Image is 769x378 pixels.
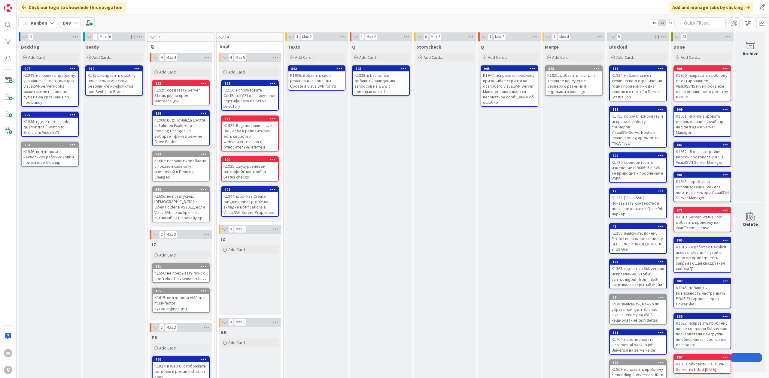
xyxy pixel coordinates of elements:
[612,331,666,335] div: 581
[674,355,731,373] div: 897K1939: обновить VisualSVN Server на httpd [DATE]
[612,67,666,71] div: 888
[224,117,278,121] div: 874
[236,228,245,231] div: Max 1
[610,259,666,265] div: 107
[743,220,758,228] div: Delete
[612,260,666,264] div: 107
[610,360,666,365] div: 306
[153,116,209,145] div: K1908: Bug: Команда Locate in Solution Explorer в Pending Changes не выбирает файл в режиме Open ...
[288,71,345,90] div: K1936: добавить свою реализацию команды Update в VisualSVN for VS
[22,71,78,106] div: K1949: исправить проблему: указание --filter в командах VisualSVNServerHooks может матчить лишние...
[353,71,409,95] div: K1938: в backoffice добавить валидацию запросов из www с помощью secret
[28,55,47,60] span: Add Card...
[86,66,142,71] div: 910
[222,121,278,151] div: K1922: Bug: неправильные URL, если в репозитории есть свойство webviewer:revision с относительным...
[355,67,409,71] div: 895
[658,20,666,26] span: 2x
[152,263,210,283] a: 371K1556: не прерывать поиск при 'reload' в vsvnsearchsvc
[669,2,753,13] div: Add and manage tabs by clicking
[673,207,731,232] a: 871K1919: Server Status Job: добавить проверку на insufficient license
[159,345,178,351] span: Add Card...
[153,157,209,181] div: K1662: исправить проблему с показом case-only изменений в Pending Changes
[100,35,111,38] div: Max 10
[677,208,731,212] div: 871
[673,172,731,202] a: 901K1943: перейти на использование SVG для логотипа в хедере VisualSVN Server Manager
[152,186,210,222] a: 570K1696: нет статусных [DEMOGRAPHIC_DATA] в Open Folder в VS2022, если VisualSVN не выбран как а...
[677,355,731,359] div: 897
[21,65,79,107] a: 907K1949: исправить проблему: указание --filter в командах VisualSVNServerHooks может матчить лиш...
[155,111,209,115] div: 856
[236,56,245,59] div: Max 5
[609,152,667,183] a: 602K1720: проверить, что изменение r1908595 в SVN не приводит к проблемам в VDFS
[743,50,758,57] div: Archive
[28,33,33,40] span: 3
[166,233,176,236] div: Max 2
[153,264,209,269] div: 371
[610,153,666,158] div: 602
[152,151,210,181] a: 522K1662: исправить проблему с показом case-only изменений в Pending Changes
[155,264,209,268] div: 371
[288,66,345,90] div: 892K1936: добавить свою реализацию команды Update в VisualSVN for VS
[225,34,230,41] span: 4
[221,80,279,111] a: 858K1910: использовать CertEnroll API для получения сертификата из Active Directory
[545,44,559,50] span: Merge
[153,81,209,105] div: 882K1929: создавать Server Status job во время инсталляции
[291,67,345,71] div: 892
[155,357,209,361] div: 760
[552,55,571,60] span: Add Card...
[228,54,233,61] span: 4
[674,66,731,71] div: 908
[21,44,39,50] span: Backlog
[673,237,731,273] a: 865K1916: не работают explicit access rules для путей в репозитории где есть закрывающая квадратн...
[152,110,210,146] a: 856K1908: Bug: Команда Locate in Solution Explorer в Pending Changes не выбирает файл в режиме Op...
[153,111,209,116] div: 856
[4,349,12,357] div: DK
[674,148,731,166] div: K1932: UI для настройки версии протокола VDFS в VisualSVN Server Manager
[22,148,78,166] div: K1946: поддержка нескольких рабочих копий при вызове Cleanup
[150,43,207,49] span: Q
[610,188,666,218] div: 42K1222: [VisualSVN] Показывать контекстное меню при клике на QuickDiff маркер
[222,187,278,216] div: 902K1944: шорткат Create outgoing email profile на вкладке Notifications в VisualSVN Server Prope...
[236,321,245,324] div: Max 1
[610,66,666,101] div: 888K1934: избавиться от технического ограничения "одна проверка – одна секция в отчете" в Server ...
[366,35,376,38] div: Max 2
[609,188,667,218] a: 42K1222: [VisualSVN] Показывать контекстное меню при клике на QuickDiff маркер
[22,118,78,136] div: K1948: сделать resizable диалог для `Switch to Branch` в VisualSVN
[616,55,636,60] span: Add Card...
[153,357,209,362] div: 760
[93,33,97,40] span: 1
[4,4,12,12] img: Visit kanbanzone.com
[681,33,687,40] span: 23
[153,288,209,312] div: 455K1615: поддержка AMA для multi-factor аутентификации
[677,107,731,112] div: 909
[612,189,666,193] div: 42
[222,157,278,181] div: 890K1935: двухуровневый интерфейс настройки Status checks
[21,112,79,137] a: 906K1948: сделать resizable диалог для `Switch to Branch` в VisualSVN
[221,156,279,181] a: 890K1935: двухуровневый интерфейс настройки Status checks
[22,112,78,118] div: 906
[353,66,409,95] div: 895K1938: в backoffice добавить валидацию запросов из www с помощью secret
[481,66,538,71] div: 905
[228,340,248,345] span: Add Card...
[228,247,248,252] span: Add Card...
[89,67,142,71] div: 910
[222,81,278,110] div: 858K1910: использовать CertEnroll API для получения сертификата из Active Directory
[295,55,314,60] span: Add Card...
[610,107,666,112] div: 718
[666,20,674,26] span: 3x
[612,154,666,158] div: 602
[152,80,210,105] a: 882K1929: создавать Server Status job во время инсталляции
[674,172,731,178] div: 901
[610,71,666,101] div: K1934: избавиться от технического ограничения "одна проверка – одна секция в отчете" в Server Sta...
[610,330,666,335] div: 581
[674,208,731,213] div: 871
[153,187,209,222] div: 570K1696: нет статусных [DEMOGRAPHIC_DATA] в Open Folder в VS2022, если VisualSVN не выбран как а...
[674,213,731,232] div: K1919: Server Status Job: добавить проверку на insufficient license
[153,192,209,222] div: K1696: нет статусных [DEMOGRAPHIC_DATA] в Open Folder в VS2022, если VisualSVN не выбран как акти...
[166,56,176,59] div: Max 4
[153,288,209,294] div: 455
[221,236,225,242] span: IZ
[674,243,731,272] div: K1916: не работают explicit access rules для путей в репозитории где есть закрывающая квадратная ...
[288,44,300,50] span: Texts
[22,142,78,148] div: 904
